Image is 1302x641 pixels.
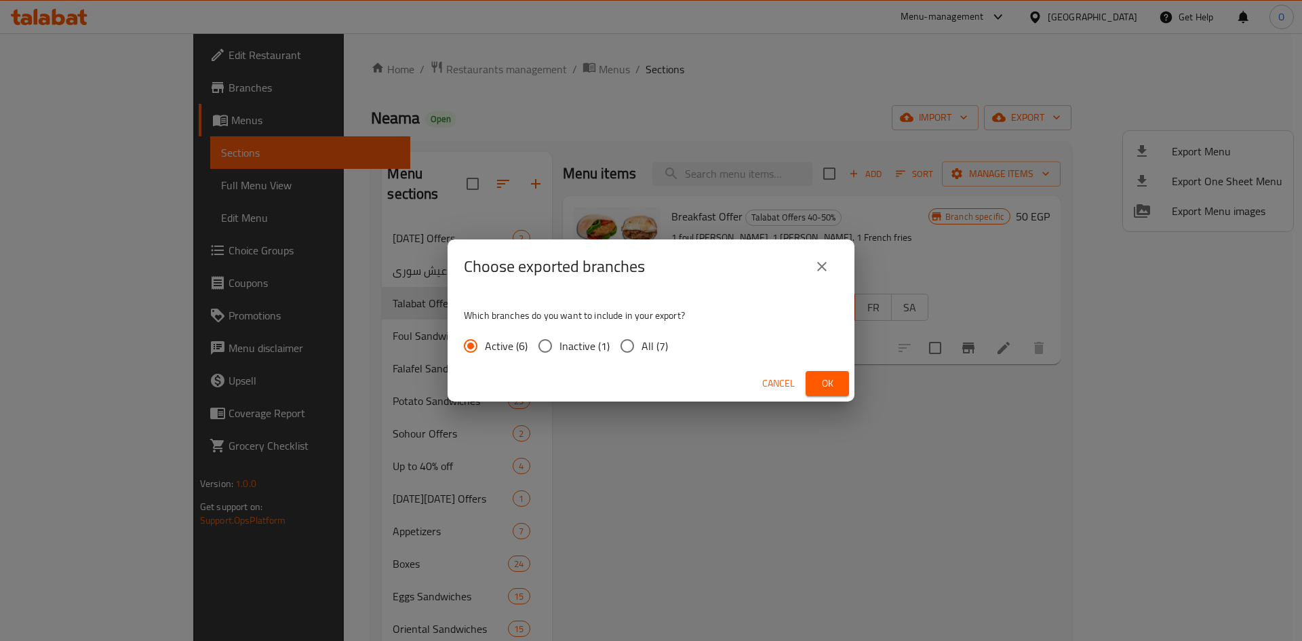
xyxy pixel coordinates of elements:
button: Ok [806,371,849,396]
span: Cancel [762,375,795,392]
button: close [806,250,838,283]
h2: Choose exported branches [464,256,645,277]
button: Cancel [757,371,800,396]
span: Inactive (1) [559,338,610,354]
span: Ok [816,375,838,392]
span: All (7) [642,338,668,354]
span: Active (6) [485,338,528,354]
p: Which branches do you want to include in your export? [464,309,838,322]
